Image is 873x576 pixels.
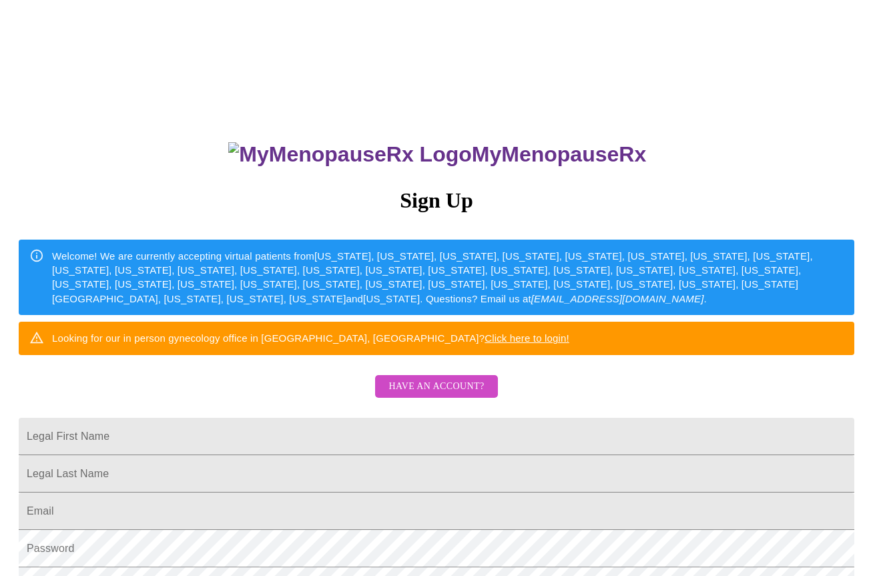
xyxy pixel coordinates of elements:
img: MyMenopauseRx Logo [228,142,471,167]
div: Welcome! We are currently accepting virtual patients from [US_STATE], [US_STATE], [US_STATE], [US... [52,244,844,312]
button: Have an account? [375,375,497,398]
div: Looking for our in person gynecology office in [GEOGRAPHIC_DATA], [GEOGRAPHIC_DATA]? [52,326,569,350]
span: Have an account? [388,378,484,395]
h3: Sign Up [19,188,854,213]
em: [EMAIL_ADDRESS][DOMAIN_NAME] [531,293,704,304]
a: Have an account? [372,390,501,401]
h3: MyMenopauseRx [21,142,855,167]
a: Click here to login! [485,332,569,344]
